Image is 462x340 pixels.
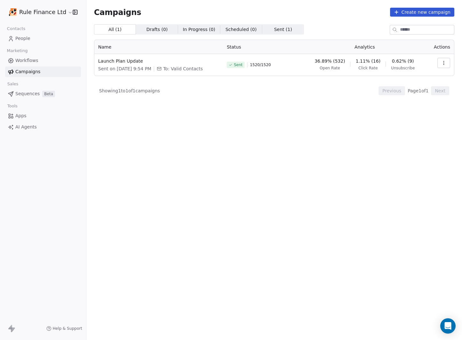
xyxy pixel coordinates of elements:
[15,112,27,119] span: Apps
[8,7,68,18] button: Rule Finance Ltd
[250,62,271,67] span: 1520 / 1520
[408,88,428,94] span: Page 1 of 1
[15,35,30,42] span: People
[53,326,82,331] span: Help & Support
[303,40,427,54] th: Analytics
[94,40,223,54] th: Name
[15,90,40,97] span: Sequences
[431,86,449,95] button: Next
[19,8,66,16] span: Rule Finance Ltd
[94,8,141,17] span: Campaigns
[9,8,17,16] img: app-icon-nutty-512.png
[234,62,242,67] span: Sent
[356,58,380,64] span: 1.11% (16)
[440,318,456,334] div: Open Intercom Messenger
[15,57,38,64] span: Workflows
[5,111,81,121] a: Apps
[379,86,405,95] button: Previous
[4,101,20,111] span: Tools
[5,89,81,99] a: SequencesBeta
[225,26,257,33] span: Scheduled ( 0 )
[42,91,55,97] span: Beta
[146,26,168,33] span: Drafts ( 0 )
[4,24,28,34] span: Contacts
[390,8,454,17] button: Create new campaign
[98,58,219,64] span: Launch Plan Update
[98,66,151,72] span: Sent on [DATE] 9:54 PM
[15,124,37,130] span: AI Agents
[4,79,21,89] span: Sales
[99,88,160,94] span: Showing 1 to 1 of 1 campaigns
[163,66,203,72] span: To: Valid Contacts
[392,58,414,64] span: 0.62% (9)
[315,58,345,64] span: 36.89% (532)
[5,66,81,77] a: Campaigns
[223,40,303,54] th: Status
[427,40,454,54] th: Actions
[5,33,81,44] a: People
[4,46,30,56] span: Marketing
[358,66,378,71] span: Click Rate
[183,26,215,33] span: In Progress ( 0 )
[15,68,40,75] span: Campaigns
[5,55,81,66] a: Workflows
[391,66,415,71] span: Unsubscribe
[5,122,81,132] a: AI Agents
[274,26,292,33] span: Sent ( 1 )
[46,326,82,331] a: Help & Support
[320,66,340,71] span: Open Rate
